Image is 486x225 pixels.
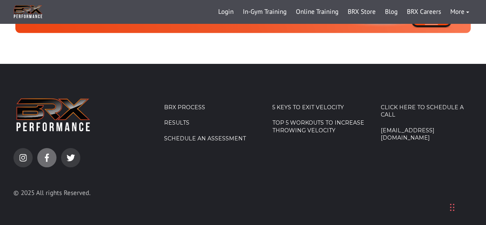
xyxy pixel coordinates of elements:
a: Online Training [291,3,343,21]
a: Top 5 Workouts to Increase Throwing Velocity [272,119,365,134]
a: [EMAIL_ADDRESS][DOMAIN_NAME] [380,127,473,142]
a: BRX Store [343,3,380,21]
a: Blog [380,3,402,21]
a: BRX Process [164,104,256,112]
img: BRX Transparent Logo-2 [13,4,43,20]
div: Navigation Menu [214,3,474,21]
a: In-Gym Training [238,3,291,21]
img: BRX Transparent Logo-2 [13,95,93,135]
a: twitter [61,148,80,167]
div: Navigation Menu [380,104,473,150]
div: Drag [450,196,454,219]
a: Click Here To Schedule A Call [380,104,473,119]
iframe: Chat Widget [448,188,486,225]
div: Navigation Menu [272,104,365,143]
a: 5 Keys to Exit Velocity [272,104,365,112]
p: © 2025 All rights Reserved. [13,187,135,199]
a: facebook-f [37,148,56,167]
a: Schedule an Assessment [164,135,256,143]
a: More [446,3,474,21]
a: BRX Careers [402,3,446,21]
a: Login [214,3,238,21]
div: Navigation Menu [164,104,256,151]
a: Results [164,119,256,127]
a: instagram [13,148,33,167]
